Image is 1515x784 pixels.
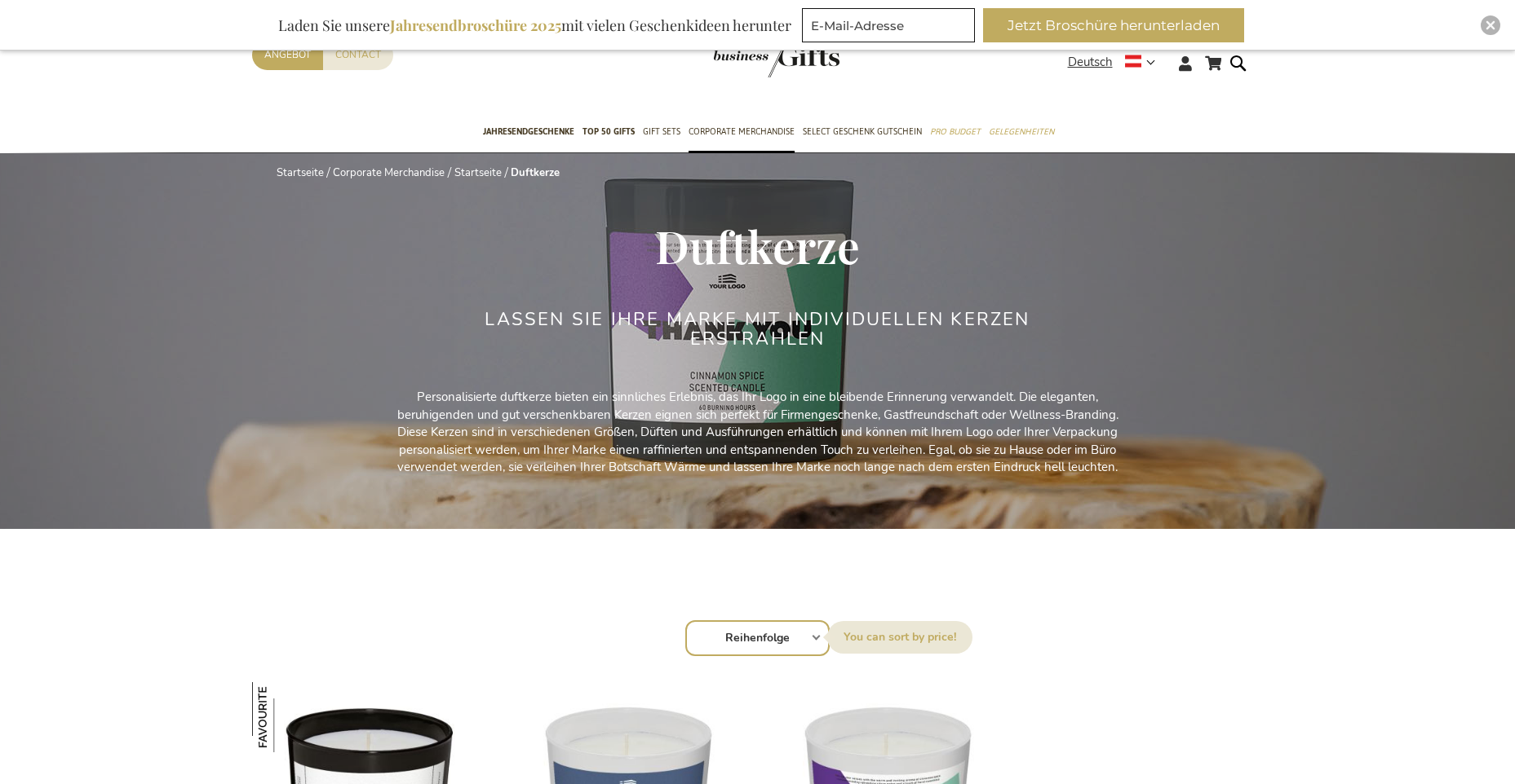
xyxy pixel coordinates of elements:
a: Angebot [252,40,323,70]
button: Jetzt Broschüre herunterladen [983,8,1244,42]
a: store logo [676,24,758,77]
img: Personalisierte Duftkerze - Schwarz Matt [252,682,322,752]
span: Duftkerze [655,215,860,275]
h2: Lassen Sie Ihre Marke mit individuellen Kerzen erstrahlen [452,310,1064,349]
a: Startseite [277,165,324,180]
span: Deutsch [1068,53,1113,72]
input: E-Mail-Adresse [802,8,975,42]
div: Deutsch [1068,53,1166,72]
strong: Duftkerze [511,165,560,180]
a: Contact [323,40,393,70]
a: Corporate Merchandise [333,165,445,180]
div: Laden Sie unsere mit vielen Geschenkideen herunter [271,8,799,42]
div: Close [1481,15,1500,35]
img: Exclusive Business gifts logo [676,24,839,77]
a: Startseite [454,165,502,180]
b: Jahresendbroschüre 2025 [390,15,561,35]
span: TOP 50 Gifts [583,123,635,140]
form: marketing offers and promotions [802,8,980,47]
span: Gelegenheiten [989,123,1054,140]
span: Jahresendgeschenke [483,123,574,140]
span: Pro Budget [930,123,981,140]
label: Sortieren nach [827,621,972,654]
span: Select Geschenk Gutschein [803,123,922,140]
span: Corporate Merchandise [689,123,795,140]
p: Personalisierte duftkerze bieten ein sinnliches Erlebnis, das Ihr Logo in eine bleibende Erinneru... [391,389,1125,476]
span: Gift Sets [643,123,680,140]
img: Close [1486,20,1495,30]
